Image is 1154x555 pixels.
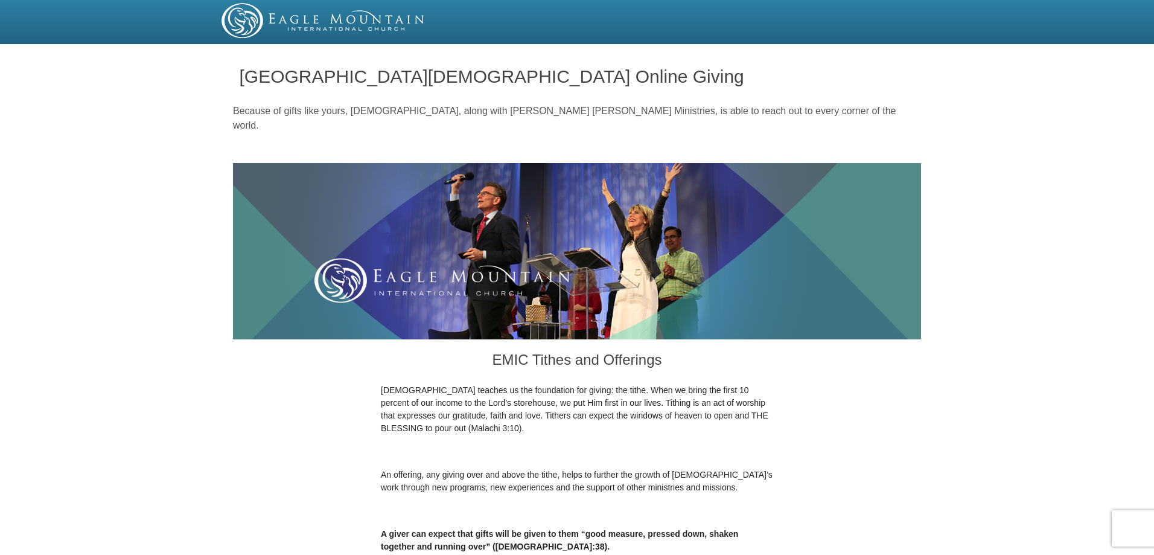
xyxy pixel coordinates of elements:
img: EMIC [222,3,426,38]
p: Because of gifts like yours, [DEMOGRAPHIC_DATA], along with [PERSON_NAME] [PERSON_NAME] Ministrie... [233,104,921,133]
h3: EMIC Tithes and Offerings [381,339,773,384]
h1: [GEOGRAPHIC_DATA][DEMOGRAPHIC_DATA] Online Giving [240,66,915,86]
b: A giver can expect that gifts will be given to them “good measure, pressed down, shaken together ... [381,529,738,551]
p: An offering, any giving over and above the tithe, helps to further the growth of [DEMOGRAPHIC_DAT... [381,469,773,494]
p: [DEMOGRAPHIC_DATA] teaches us the foundation for giving: the tithe. When we bring the first 10 pe... [381,384,773,435]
